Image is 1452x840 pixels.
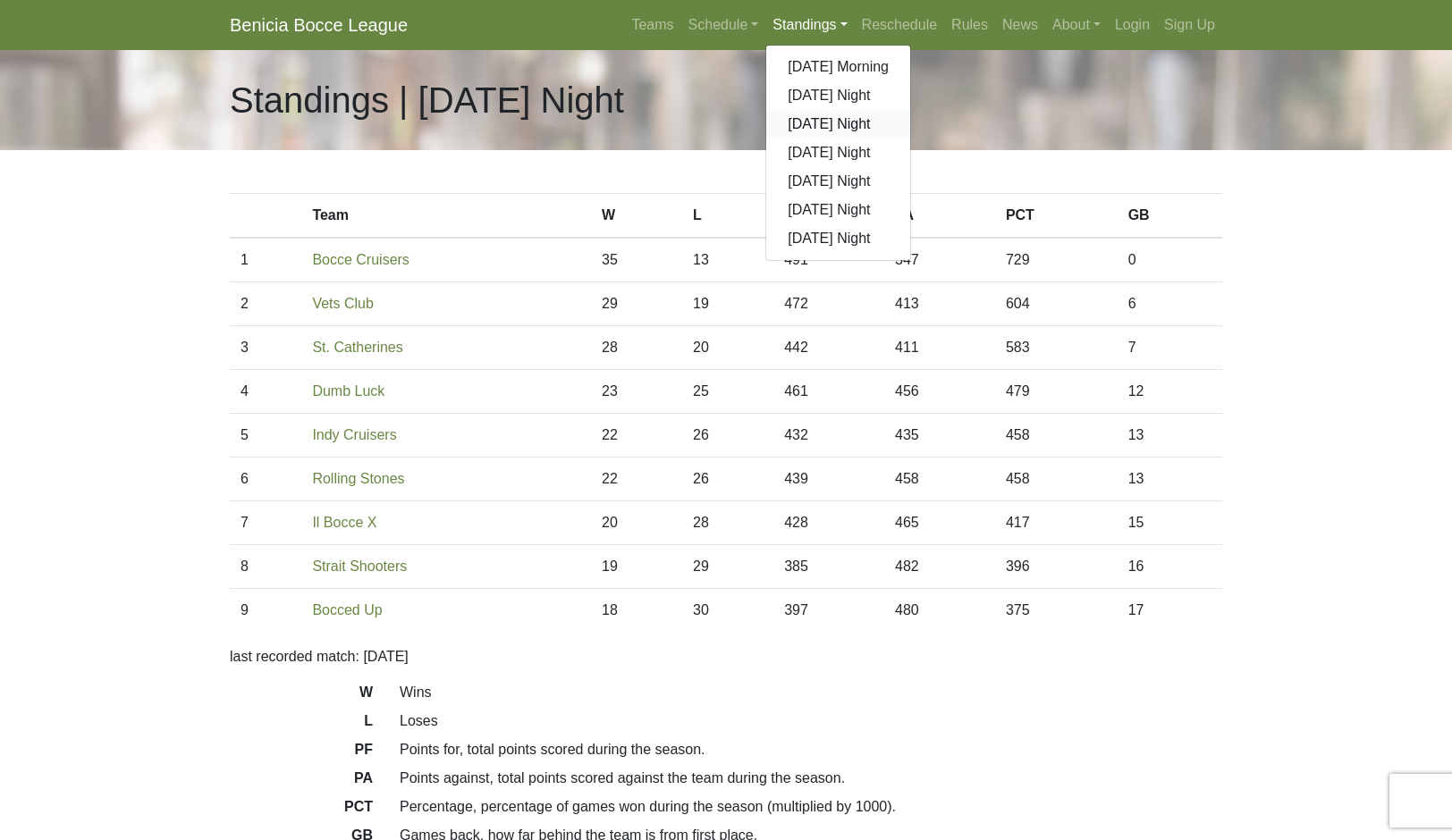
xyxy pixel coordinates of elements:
th: PA [884,194,995,239]
td: 480 [884,589,995,633]
td: 6 [1118,282,1222,326]
td: 0 [1118,238,1222,282]
a: Dumb Luck [312,383,384,399]
td: 482 [884,545,995,589]
td: 18 [591,589,682,633]
td: 9 [230,589,301,633]
td: 458 [995,414,1118,458]
td: 439 [773,458,884,501]
td: 22 [591,458,682,501]
td: 442 [773,326,884,370]
td: 13 [1118,458,1222,501]
th: PCT [995,194,1118,239]
td: 30 [682,589,773,633]
td: 604 [995,282,1118,326]
a: Reschedule [855,7,945,43]
a: Sign Up [1157,7,1222,43]
th: W [591,194,682,239]
td: 19 [682,282,773,326]
a: St. Catherines [312,340,402,355]
td: 29 [682,545,773,589]
dt: PA [216,768,386,796]
a: Teams [624,7,680,43]
h1: Standings | [DATE] Night [230,79,624,122]
dd: Loses [386,710,1236,732]
a: Indy Cruisers [312,427,396,442]
a: [DATE] Night [766,224,910,253]
td: 20 [591,501,682,545]
td: 413 [884,282,995,326]
a: Strait Shooters [312,559,407,574]
a: Bocced Up [312,602,382,617]
td: 347 [884,238,995,282]
dd: Points for, total points scored during the season. [386,739,1236,760]
td: 35 [591,238,682,282]
td: 411 [884,326,995,370]
td: 19 [591,545,682,589]
dt: PF [216,739,386,768]
th: Team [301,194,591,239]
a: Schedule [681,7,766,43]
td: 15 [1118,501,1222,545]
td: 16 [1118,545,1222,589]
a: Rolling Stones [312,471,404,486]
td: 13 [1118,414,1222,458]
td: 458 [995,458,1118,501]
dt: PCT [216,796,386,825]
dd: Percentage, percentage of games won during the season (multiplied by 1000). [386,796,1236,818]
td: 432 [773,414,884,458]
td: 428 [773,501,884,545]
th: L [682,194,773,239]
td: 7 [230,501,301,545]
td: 729 [995,238,1118,282]
div: Standings [765,45,911,261]
a: [DATE] Night [766,81,910,110]
dt: W [216,682,386,710]
td: 20 [682,326,773,370]
td: 22 [591,414,682,458]
td: 4 [230,370,301,414]
td: 13 [682,238,773,282]
a: About [1045,7,1108,43]
td: 6 [230,458,301,501]
td: 435 [884,414,995,458]
a: Rules [944,7,995,43]
td: 7 [1118,326,1222,370]
a: [DATE] Night [766,139,910,167]
td: 5 [230,414,301,458]
td: 465 [884,501,995,545]
td: 472 [773,282,884,326]
td: 25 [682,370,773,414]
td: 26 [682,414,773,458]
a: Login [1108,7,1157,43]
th: GB [1118,194,1222,239]
a: Standings [765,7,854,43]
a: [DATE] Night [766,110,910,139]
td: 17 [1118,589,1222,633]
td: 1 [230,238,301,282]
td: 456 [884,370,995,414]
td: 479 [995,370,1118,414]
td: 583 [995,326,1118,370]
td: 26 [682,458,773,501]
a: [DATE] Night [766,167,910,196]
a: Il Bocce X [312,515,376,530]
p: last recorded match: [DATE] [230,646,1222,668]
td: 458 [884,458,995,501]
a: Benicia Bocce League [230,7,408,43]
td: 12 [1118,370,1222,414]
a: [DATE] Night [766,196,910,224]
td: 28 [591,326,682,370]
td: 23 [591,370,682,414]
td: 385 [773,545,884,589]
td: 8 [230,545,301,589]
dt: L [216,710,386,739]
td: 29 [591,282,682,326]
a: Bocce Cruisers [312,252,409,267]
td: 3 [230,326,301,370]
a: Vets Club [312,296,373,311]
td: 397 [773,589,884,633]
td: 2 [230,282,301,326]
td: 28 [682,501,773,545]
a: News [995,7,1045,43]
